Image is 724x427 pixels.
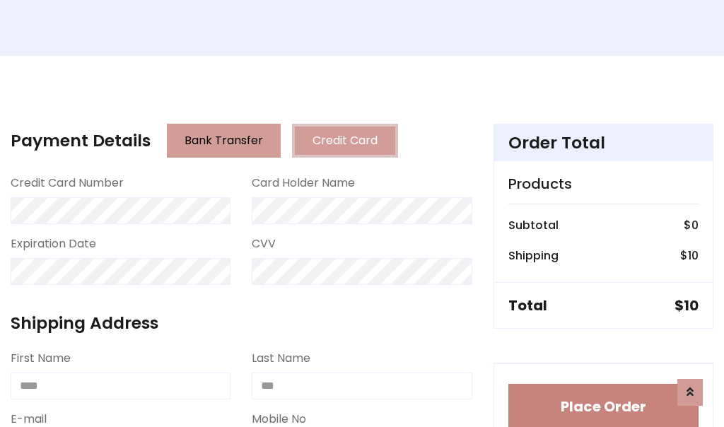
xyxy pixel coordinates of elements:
[252,350,310,367] label: Last Name
[680,249,699,262] h6: $
[508,133,699,153] h4: Order Total
[11,235,96,252] label: Expiration Date
[688,247,699,264] span: 10
[252,235,276,252] label: CVV
[684,296,699,315] span: 10
[11,175,124,192] label: Credit Card Number
[167,124,281,158] button: Bank Transfer
[508,218,559,232] h6: Subtotal
[508,249,559,262] h6: Shipping
[11,131,151,151] h4: Payment Details
[11,350,71,367] label: First Name
[292,124,398,158] button: Credit Card
[11,313,472,333] h4: Shipping Address
[508,297,547,314] h5: Total
[691,217,699,233] span: 0
[675,297,699,314] h5: $
[508,175,699,192] h5: Products
[252,175,355,192] label: Card Holder Name
[684,218,699,232] h6: $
